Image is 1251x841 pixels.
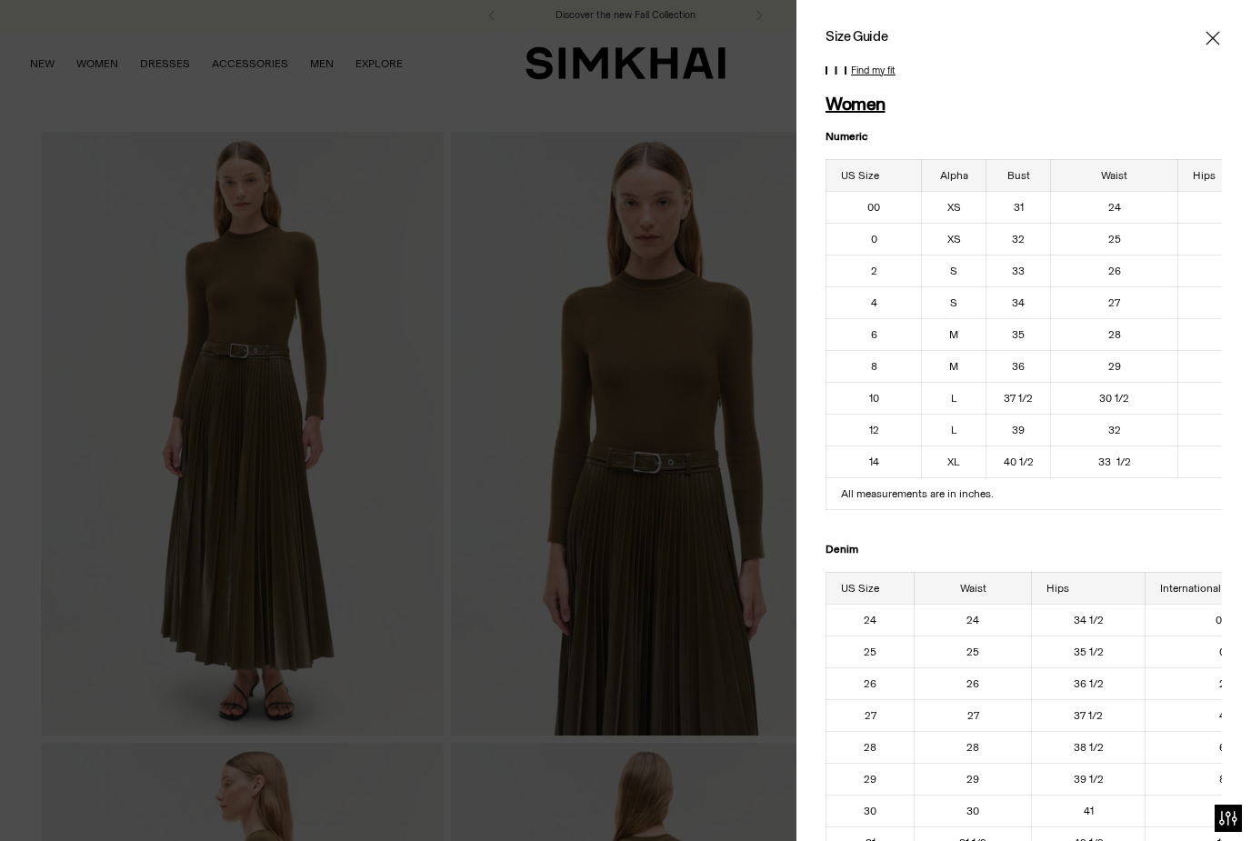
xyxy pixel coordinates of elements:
td: 32 [1051,414,1178,446]
td: 26 [1051,255,1178,286]
td: 40 1/2 [986,446,1051,477]
td: 24 [1051,191,1178,223]
td: 36 1/2 [1032,667,1145,699]
td: 4 [826,286,922,318]
td: 2 [826,255,922,286]
th: Alpha [922,159,986,191]
td: 0 [826,223,922,255]
th: US Size [826,159,922,191]
td: 38 1/2 [1032,731,1145,763]
td: 29 [915,763,1032,795]
th: Hips [1032,572,1145,604]
td: 41 [1032,795,1145,826]
td: 30 [915,795,1032,826]
td: L [922,414,986,446]
th: Waist [1051,159,1178,191]
td: 27 [826,699,915,731]
td: 26 [826,667,915,699]
td: 6 [826,318,922,350]
button: Close [1204,29,1222,47]
td: 33 1/2 [1051,446,1178,477]
td: 00 [826,191,922,223]
strong: Women [826,93,886,115]
td: 8 [826,350,922,382]
td: L [922,382,986,414]
td: S [922,286,986,318]
td: XS [922,223,986,255]
td: 28 [826,731,915,763]
th: Waist [915,572,1032,604]
td: 34 1/2 [1032,604,1145,636]
td: 25 [826,636,915,667]
td: 10 [826,382,922,414]
th: US Size [826,572,915,604]
td: 30 [826,795,915,826]
td: 33 [986,255,1051,286]
td: 26 [915,667,1032,699]
td: 34 [986,286,1051,318]
td: 39 [986,414,1051,446]
td: 25 [1051,223,1178,255]
td: 28 [1051,318,1178,350]
td: XL [922,446,986,477]
td: 35 1/2 [1032,636,1145,667]
td: 14 [826,446,922,477]
td: 12 [826,414,922,446]
th: Bust [986,159,1051,191]
td: M [922,350,986,382]
td: 37 1/2 [986,382,1051,414]
td: 36 [986,350,1051,382]
td: 24 [826,604,915,636]
td: 24 [915,604,1032,636]
td: 32 [986,223,1051,255]
td: 30 1/2 [1051,382,1178,414]
td: 25 [915,636,1032,667]
td: 35 [986,318,1051,350]
td: M [922,318,986,350]
td: 27 [1051,286,1178,318]
td: 28 [915,731,1032,763]
td: S [922,255,986,286]
td: 39 1/2 [1032,763,1145,795]
td: 37 1/2 [1032,699,1145,731]
strong: Denim [826,543,858,556]
strong: Numeric [826,130,867,143]
td: 29 [826,763,915,795]
td: 29 [1051,350,1178,382]
td: 27 [915,699,1032,731]
td: 31 [986,191,1051,223]
td: XS [922,191,986,223]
